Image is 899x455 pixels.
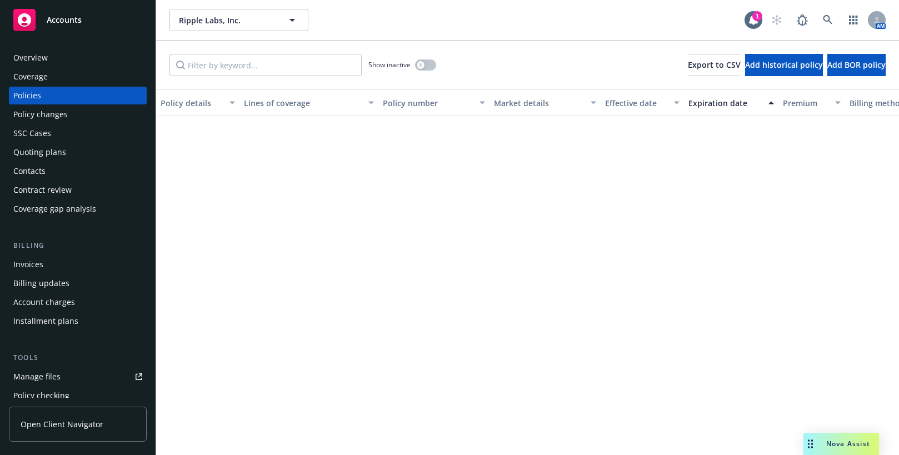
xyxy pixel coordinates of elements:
a: Coverage [9,68,147,86]
div: Premium [783,97,828,109]
button: Expiration date [684,89,778,116]
a: Start snowing [766,9,788,31]
div: Installment plans [13,312,78,330]
div: Lines of coverage [244,97,362,109]
span: Add historical policy [745,59,823,70]
button: Add BOR policy [827,54,886,76]
button: Lines of coverage [239,89,378,116]
a: Account charges [9,293,147,311]
div: Drag to move [803,433,817,455]
span: Export to CSV [688,59,741,70]
span: Accounts [47,16,82,24]
div: Market details [494,97,584,109]
button: Nova Assist [803,433,879,455]
div: Expiration date [688,97,762,109]
a: Installment plans [9,312,147,330]
div: Manage files [13,368,61,386]
div: Policy details [161,97,223,109]
div: Contacts [13,162,46,180]
div: 1 [752,11,762,21]
a: Manage files [9,368,147,386]
a: Policies [9,87,147,104]
span: Nova Assist [826,439,870,448]
button: Premium [778,89,845,116]
div: Account charges [13,293,75,311]
div: Policy changes [13,106,68,123]
a: Search [817,9,839,31]
button: Export to CSV [688,54,741,76]
div: Quoting plans [13,143,66,161]
a: Overview [9,49,147,67]
div: Contract review [13,181,72,199]
span: Show inactive [368,60,411,69]
div: Tools [9,352,147,363]
div: Coverage gap analysis [13,200,96,218]
div: Coverage [13,68,48,86]
a: Invoices [9,256,147,273]
a: Policy checking [9,387,147,404]
button: Policy details [156,89,239,116]
a: Switch app [842,9,865,31]
span: Add BOR policy [827,59,886,70]
div: Billing updates [13,274,69,292]
button: Policy number [378,89,490,116]
div: Billing [9,240,147,251]
div: Invoices [13,256,43,273]
div: Policy number [383,97,473,109]
span: Open Client Navigator [21,418,103,430]
a: Quoting plans [9,143,147,161]
a: Contract review [9,181,147,199]
span: Ripple Labs, Inc. [179,14,275,26]
button: Market details [490,89,601,116]
a: Coverage gap analysis [9,200,147,218]
div: Overview [13,49,48,67]
button: Effective date [601,89,684,116]
div: Policy checking [13,387,69,404]
a: Contacts [9,162,147,180]
button: Ripple Labs, Inc. [169,9,308,31]
a: Billing updates [9,274,147,292]
a: Policy changes [9,106,147,123]
div: Effective date [605,97,667,109]
div: Policies [13,87,41,104]
button: Add historical policy [745,54,823,76]
a: Report a Bug [791,9,813,31]
div: SSC Cases [13,124,51,142]
input: Filter by keyword... [169,54,362,76]
a: Accounts [9,4,147,36]
a: SSC Cases [9,124,147,142]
